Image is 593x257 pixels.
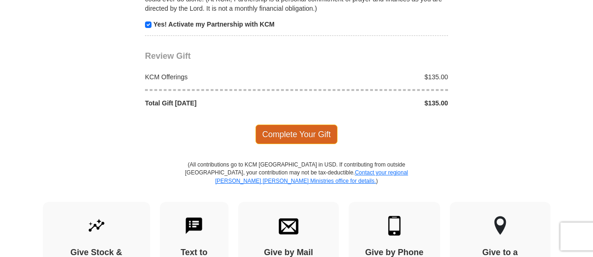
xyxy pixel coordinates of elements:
[279,216,298,236] img: envelope.svg
[494,216,507,236] img: other-region
[145,51,191,61] span: Review Gift
[296,98,453,108] div: $135.00
[185,161,408,201] p: (All contributions go to KCM [GEOGRAPHIC_DATA] in USD. If contributing from outside [GEOGRAPHIC_D...
[153,21,275,28] strong: Yes! Activate my Partnership with KCM
[255,125,338,144] span: Complete Your Gift
[87,216,106,236] img: give-by-stock.svg
[296,72,453,82] div: $135.00
[140,98,297,108] div: Total Gift [DATE]
[140,72,297,82] div: KCM Offerings
[385,216,404,236] img: mobile.svg
[215,169,408,184] a: Contact your regional [PERSON_NAME] [PERSON_NAME] Ministries office for details.
[184,216,204,236] img: text-to-give.svg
